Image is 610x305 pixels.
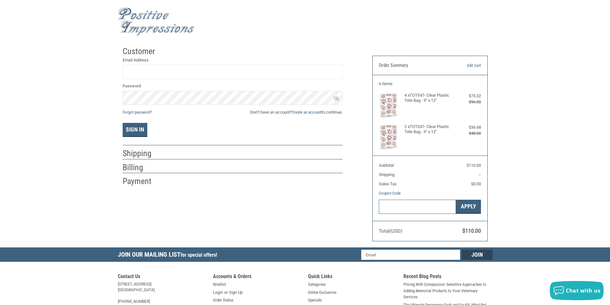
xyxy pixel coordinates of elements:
a: Create an account [292,110,321,115]
a: Online Exclusives [308,289,337,296]
input: Join [462,250,492,260]
div: $73.32 [455,93,481,99]
h3: 6 Items [379,81,481,86]
h2: Shipping [123,148,160,159]
input: Email [361,250,460,260]
span: Don’t have an account? to continue. [250,109,343,116]
h5: Recent Blog Posts [403,273,492,281]
label: Email Address [123,57,343,63]
a: Pricing With Compassion: Sensitive Approaches to Adding Memorial Products to Your Veterinary Serv... [403,281,492,300]
span: for special offers! [181,252,217,258]
h2: Customer [123,46,160,57]
h5: Join Our Mailing List [118,247,220,264]
h2: Payment [123,176,160,187]
h3: Order Summary [379,62,448,69]
div: $96.00 [455,99,481,105]
div: $48.00 [455,130,481,137]
a: Wishlist [213,281,226,288]
h4: 2 x TOTE47- Clear Plastic Tote Bag - 9" x 12" [404,124,454,135]
span: Sales Tax [379,181,396,186]
img: Positive Impressions [118,7,195,36]
a: Coupon Code [379,191,401,196]
span: $110.00 [467,163,481,168]
span: Total (USD) [379,228,402,234]
a: Sign Up [229,289,243,296]
button: Chat with us [550,281,604,300]
h4: 4 x TOTE47- Clear Plastic Tote Bag - 9" x 12" [404,93,454,103]
a: Specials [308,297,322,303]
h5: Contact Us [118,273,207,281]
span: -- [478,172,481,177]
span: Subtotal [379,163,394,168]
span: Chat with us [566,287,600,294]
div: $36.68 [455,124,481,131]
a: Login [213,289,223,296]
a: Edit Cart [448,62,481,69]
input: Gift Certificate or Coupon Code [379,200,456,214]
a: Forgot password? [123,110,152,115]
h5: Accounts & Orders [213,273,302,281]
span: or [220,289,232,296]
label: Password [123,83,343,89]
a: Order Status [213,297,233,303]
span: Shipping [379,172,394,177]
span: $0.00 [471,181,481,186]
button: Sign In [123,123,147,137]
h5: Quick Links [308,273,397,281]
h2: Billing [123,162,160,173]
address: [STREET_ADDRESS] [GEOGRAPHIC_DATA] [PHONE_NUMBER] [118,281,207,304]
button: Apply [456,200,481,214]
a: Categories [308,281,326,288]
span: $110.00 [462,228,481,234]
